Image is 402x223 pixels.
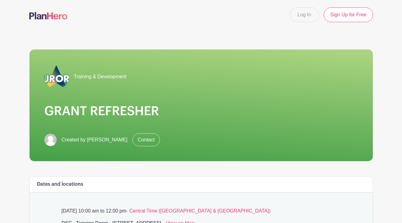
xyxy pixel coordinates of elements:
[44,64,69,89] img: 2023_COA_Horiz_Logo_PMS_BlueStroke%204.png
[59,207,343,215] p: [DATE] 10:00 am to 12:00 pm
[74,73,127,80] span: Training & Development
[44,104,358,119] h1: GRANT REFRESHER
[44,134,57,146] img: default-ce2991bfa6775e67f084385cd625a349d9dcbb7a52a09fb2fda1e96e2d18dcdb.png
[62,136,128,144] span: Created by [PERSON_NAME]
[290,7,319,22] a: Log In
[132,133,160,146] a: Contact
[324,7,373,22] a: Sign Up for Free
[126,208,270,213] span: - Central Time ([GEOGRAPHIC_DATA] & [GEOGRAPHIC_DATA])
[29,12,67,19] img: logo-507f7623f17ff9eddc593b1ce0a138ce2505c220e1c5a4e2b4648c50719b7d32.svg
[37,181,83,187] h6: Dates and locations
